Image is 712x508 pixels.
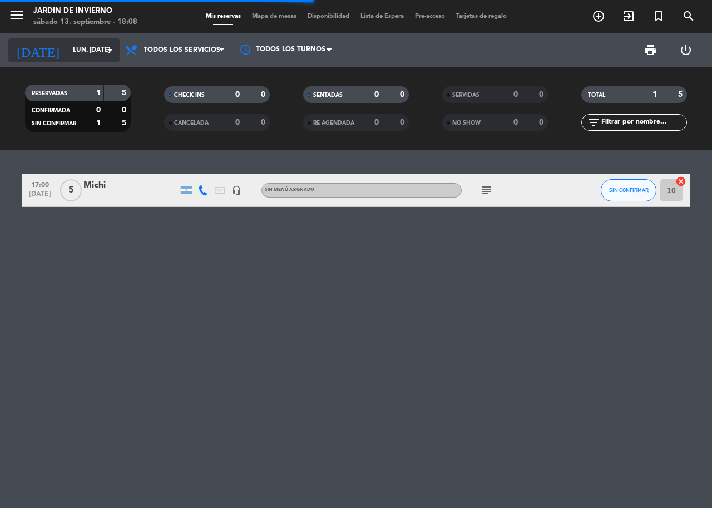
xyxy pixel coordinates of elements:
strong: 0 [513,91,518,98]
span: SENTADAS [313,92,343,98]
span: Tarjetas de regalo [451,13,512,19]
div: JARDIN DE INVIERNO [33,6,137,17]
strong: 0 [374,91,379,98]
strong: 0 [261,91,268,98]
strong: 0 [539,119,546,126]
i: arrow_drop_down [103,43,117,57]
span: SIN CONFIRMAR [32,121,76,126]
strong: 0 [513,119,518,126]
i: menu [8,7,25,23]
span: Lista de Espera [355,13,409,19]
span: CONFIRMADA [32,108,70,114]
i: power_settings_new [679,43,693,57]
strong: 5 [122,89,128,97]
strong: 5 [678,91,685,98]
span: RE AGENDADA [313,120,354,126]
span: Todos los servicios [144,46,220,54]
span: [DATE] [26,190,54,203]
strong: 0 [374,119,379,126]
strong: 0 [235,119,240,126]
span: Mis reservas [200,13,246,19]
span: Disponibilidad [302,13,355,19]
strong: 1 [96,89,101,97]
span: Pre-acceso [409,13,451,19]
i: cancel [675,176,686,187]
span: print [644,43,657,57]
span: 5 [60,179,82,201]
span: Mapa de mesas [246,13,302,19]
i: search [682,9,695,23]
strong: 1 [652,91,657,98]
i: exit_to_app [622,9,635,23]
strong: 0 [400,91,407,98]
span: Sin menú asignado [265,188,314,192]
i: headset_mic [231,185,241,195]
i: [DATE] [8,38,67,62]
i: filter_list [587,116,600,129]
span: CANCELADA [174,120,209,126]
span: RESERVADAS [32,91,67,96]
strong: 0 [122,106,128,114]
input: Filtrar por nombre... [600,116,686,129]
strong: 1 [96,119,101,127]
span: SERVIDAS [452,92,479,98]
strong: 5 [122,119,128,127]
span: NO SHOW [452,120,481,126]
span: TOTAL [588,92,605,98]
strong: 0 [261,119,268,126]
span: SIN CONFIRMAR [609,187,649,193]
span: 17:00 [26,177,54,190]
strong: 0 [400,119,407,126]
strong: 0 [96,106,101,114]
div: sábado 13. septiembre - 18:08 [33,17,137,28]
i: turned_in_not [652,9,665,23]
strong: 0 [235,91,240,98]
div: LOG OUT [668,33,704,67]
div: Michi [83,178,178,193]
strong: 0 [539,91,546,98]
span: CHECK INS [174,92,205,98]
button: menu [8,7,25,27]
i: add_circle_outline [592,9,605,23]
i: subject [480,184,493,197]
button: SIN CONFIRMAR [601,179,656,201]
